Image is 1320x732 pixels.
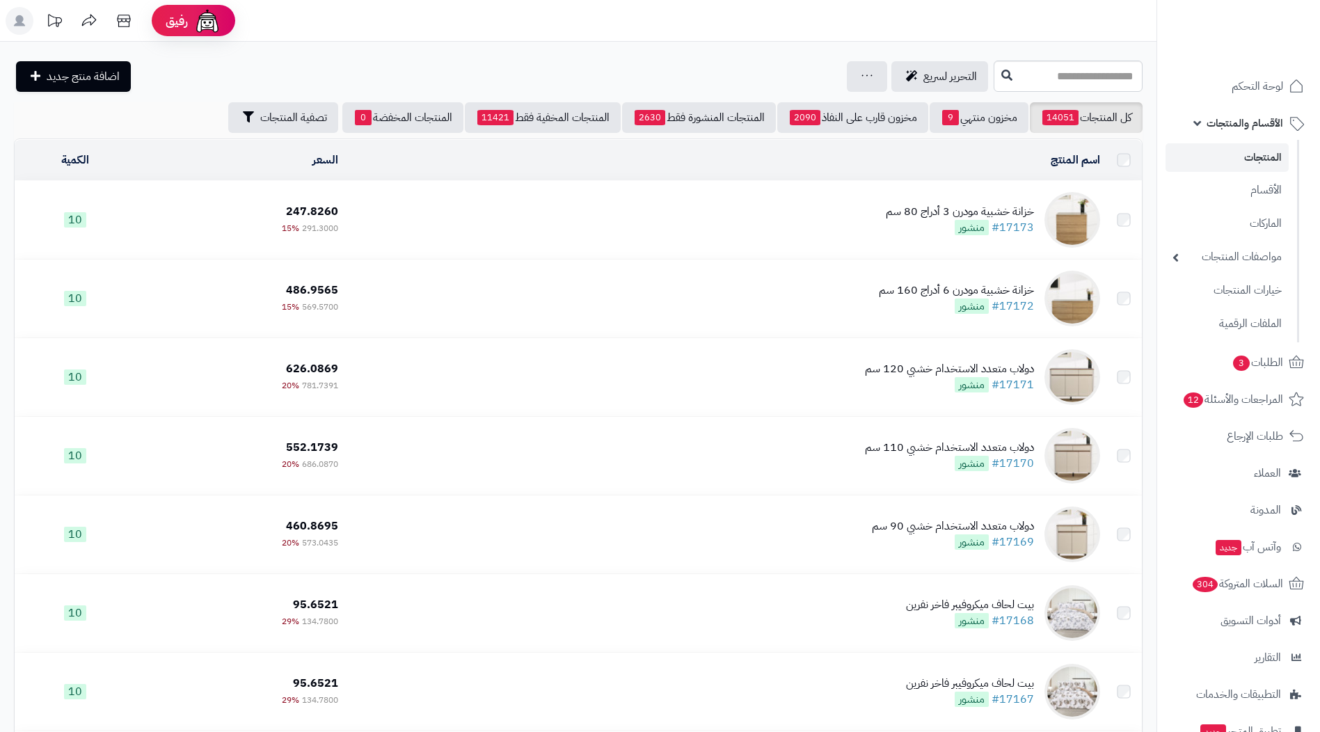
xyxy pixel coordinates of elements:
[1250,500,1281,520] span: المدونة
[930,102,1028,133] a: مخزون منتهي9
[1233,355,1250,371] span: 3
[1207,113,1283,133] span: الأقسام والمنتجات
[1051,152,1100,168] a: اسم المنتج
[64,212,86,228] span: 10
[1044,271,1100,326] img: خزانة خشبية مودرن 6 أدراج 160 سم
[1166,383,1312,416] a: المراجعات والأسئلة12
[1166,309,1289,339] a: الملفات الرقمية
[992,612,1034,629] a: #17168
[1232,77,1283,96] span: لوحة التحكم
[992,219,1034,236] a: #17173
[302,536,338,549] span: 573.0435
[312,152,338,168] a: السعر
[879,283,1034,299] div: خزانة خشبية مودرن 6 أدراج 160 سم
[1044,664,1100,719] img: بيت لحاف ميكروفيبر فاخر نفرين
[906,676,1034,692] div: بيت لحاف ميكروفيبر فاخر نفرين
[1166,209,1289,239] a: الماركات
[1191,574,1283,594] span: السلات المتروكة
[992,534,1034,550] a: #17169
[955,456,989,471] span: منشور
[942,110,959,125] span: 9
[64,684,86,699] span: 10
[1214,537,1281,557] span: وآتس آب
[1225,10,1307,40] img: logo-2.png
[955,692,989,707] span: منشور
[302,222,338,234] span: 291.3000
[955,220,989,235] span: منشور
[282,458,299,470] span: 20%
[282,694,299,706] span: 29%
[64,527,86,542] span: 10
[286,439,338,456] span: 552.1739
[286,360,338,377] span: 626.0869
[282,536,299,549] span: 20%
[64,291,86,306] span: 10
[923,68,977,85] span: التحرير لسريع
[282,222,299,234] span: 15%
[1255,648,1281,667] span: التقارير
[64,605,86,621] span: 10
[477,110,514,125] span: 11421
[1166,678,1312,711] a: التطبيقات والخدمات
[955,299,989,314] span: منشور
[1166,276,1289,305] a: خيارات المنتجات
[282,615,299,628] span: 29%
[1044,507,1100,562] img: دولاب متعدد الاستخدام خشبي 90 سم
[193,7,221,35] img: ai-face.png
[302,379,338,392] span: 781.7391
[37,7,72,38] a: تحديثات المنصة
[302,458,338,470] span: 686.0870
[1220,611,1281,630] span: أدوات التسويق
[282,301,299,313] span: 15%
[1044,192,1100,248] img: خزانة خشبية مودرن 3 أدراج 80 سم
[64,369,86,385] span: 10
[286,203,338,220] span: 247.8260
[1254,463,1281,483] span: العملاء
[1183,392,1203,408] span: 12
[1227,427,1283,446] span: طلبات الإرجاع
[955,613,989,628] span: منشور
[64,448,86,463] span: 10
[1166,530,1312,564] a: وآتس آبجديد
[992,691,1034,708] a: #17167
[777,102,928,133] a: مخزون قارب على النفاذ2090
[1044,349,1100,405] img: دولاب متعدد الاستخدام خشبي 120 سم
[865,361,1034,377] div: دولاب متعدد الاستخدام خشبي 120 سم
[1166,175,1289,205] a: الأقسام
[1166,346,1312,379] a: الطلبات3
[1044,428,1100,484] img: دولاب متعدد الاستخدام خشبي 110 سم
[286,518,338,534] span: 460.8695
[872,518,1034,534] div: دولاب متعدد الاستخدام خشبي 90 سم
[1166,420,1312,453] a: طلبات الإرجاع
[465,102,621,133] a: المنتجات المخفية فقط11421
[228,102,338,133] button: تصفية المنتجات
[1044,585,1100,641] img: بيت لحاف ميكروفيبر فاخر نفرين
[1166,242,1289,272] a: مواصفات المنتجات
[260,109,327,126] span: تصفية المنتجات
[992,298,1034,315] a: #17172
[955,534,989,550] span: منشور
[166,13,188,29] span: رفيق
[992,455,1034,472] a: #17170
[906,597,1034,613] div: بيت لحاف ميكروفيبر فاخر نفرين
[47,68,120,85] span: اضافة منتج جديد
[1166,493,1312,527] a: المدونة
[293,596,338,613] span: 95.6521
[302,301,338,313] span: 569.5700
[1196,685,1281,704] span: التطبيقات والخدمات
[1166,567,1312,600] a: السلات المتروكة304
[1232,353,1283,372] span: الطلبات
[790,110,820,125] span: 2090
[302,694,338,706] span: 134.7800
[342,102,463,133] a: المنتجات المخفضة0
[1166,456,1312,490] a: العملاء
[282,379,299,392] span: 20%
[1166,70,1312,103] a: لوحة التحكم
[16,61,131,92] a: اضافة منتج جديد
[293,675,338,692] span: 95.6521
[302,615,338,628] span: 134.7800
[286,282,338,299] span: 486.9565
[635,110,665,125] span: 2630
[1192,576,1218,592] span: 304
[1166,604,1312,637] a: أدوات التسويق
